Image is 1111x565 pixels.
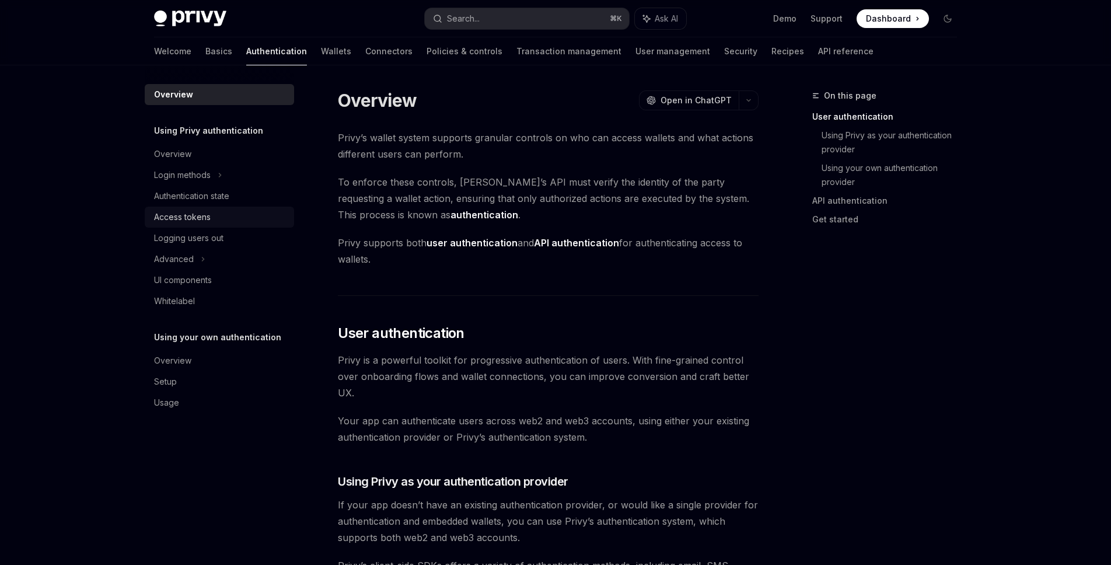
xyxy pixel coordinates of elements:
span: Dashboard [866,13,911,25]
span: User authentication [338,324,464,343]
div: Setup [154,375,177,389]
a: Overview [145,350,294,371]
a: Basics [205,37,232,65]
div: Overview [154,354,191,368]
a: API authentication [812,191,966,210]
a: Overview [145,84,294,105]
button: Search...⌘K [425,8,629,29]
h5: Using Privy authentication [154,124,263,138]
a: Setup [145,371,294,392]
a: Recipes [771,37,804,65]
span: Using Privy as your authentication provider [338,473,568,490]
span: Open in ChatGPT [661,95,732,106]
a: Using your own authentication provider [822,159,966,191]
a: Transaction management [516,37,621,65]
a: Policies & controls [427,37,502,65]
a: Dashboard [857,9,929,28]
button: Toggle dark mode [938,9,957,28]
a: Authentication state [145,186,294,207]
a: UI components [145,270,294,291]
span: Privy supports both and for authenticating access to wallets. [338,235,759,267]
strong: authentication [450,209,518,221]
span: To enforce these controls, [PERSON_NAME]’s API must verify the identity of the party requesting a... [338,174,759,223]
div: Logging users out [154,231,223,245]
div: Overview [154,147,191,161]
a: User management [635,37,710,65]
span: If your app doesn’t have an existing authentication provider, or would like a single provider for... [338,497,759,546]
a: Access tokens [145,207,294,228]
span: Privy is a powerful toolkit for progressive authentication of users. With fine-grained control ov... [338,352,759,401]
div: Overview [154,88,193,102]
div: Search... [447,12,480,26]
h5: Using your own authentication [154,330,281,344]
a: Whitelabel [145,291,294,312]
a: Connectors [365,37,413,65]
a: Authentication [246,37,307,65]
span: Privy’s wallet system supports granular controls on who can access wallets and what actions diffe... [338,130,759,162]
strong: API authentication [534,237,619,249]
a: Wallets [321,37,351,65]
button: Open in ChatGPT [639,90,739,110]
div: Advanced [154,252,194,266]
h1: Overview [338,90,417,111]
a: Demo [773,13,796,25]
div: Usage [154,396,179,410]
a: Welcome [154,37,191,65]
span: Ask AI [655,13,678,25]
a: Using Privy as your authentication provider [822,126,966,159]
a: Usage [145,392,294,413]
a: Get started [812,210,966,229]
div: UI components [154,273,212,287]
div: Login methods [154,168,211,182]
a: Security [724,37,757,65]
div: Authentication state [154,189,229,203]
span: Your app can authenticate users across web2 and web3 accounts, using either your existing authent... [338,413,759,445]
a: Logging users out [145,228,294,249]
a: Support [810,13,843,25]
span: On this page [824,89,876,103]
strong: user authentication [427,237,518,249]
img: dark logo [154,11,226,27]
button: Ask AI [635,8,686,29]
a: API reference [818,37,874,65]
a: User authentication [812,107,966,126]
div: Whitelabel [154,294,195,308]
div: Access tokens [154,210,211,224]
span: ⌘ K [610,14,622,23]
a: Overview [145,144,294,165]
